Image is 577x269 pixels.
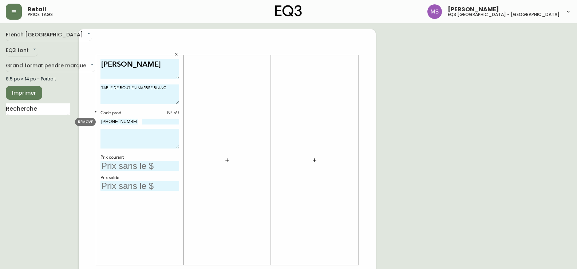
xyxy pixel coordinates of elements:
[100,175,179,181] div: Prix soldé
[100,154,179,161] div: Prix courant
[427,4,442,19] img: 1b6e43211f6f3cc0b0729c9049b8e7af
[6,86,42,100] button: Imprimer
[6,45,37,57] div: EQ3 font
[6,60,95,72] div: Grand format pendre marque
[78,119,93,124] span: REMOVE
[12,88,36,98] span: Imprimer
[448,7,499,12] span: [PERSON_NAME]
[6,103,70,115] input: Recherche
[100,181,179,191] input: Prix sans le $
[28,12,53,17] h5: price tags
[28,7,46,12] span: Retail
[6,29,92,41] div: French [GEOGRAPHIC_DATA]
[142,110,179,116] div: N° réf
[100,59,179,79] textarea: [PERSON_NAME]
[100,110,138,116] div: Code prod.
[275,5,302,17] img: logo
[6,76,70,82] div: 8.5 po × 14 po – Portrait
[448,12,560,17] h5: eq3 [GEOGRAPHIC_DATA] - [GEOGRAPHIC_DATA]
[100,161,179,171] input: Prix sans le $
[100,84,179,104] textarea: TABLE DE BOUT EN MARBRE BLANC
